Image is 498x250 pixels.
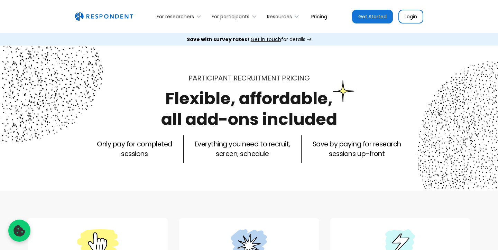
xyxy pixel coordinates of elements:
a: Pricing [306,8,333,25]
div: for details [187,36,305,43]
span: Participant recruitment [188,73,280,83]
p: Everything you need to recruit, screen, schedule [195,140,290,159]
div: For researchers [157,13,194,20]
div: Resources [267,13,292,20]
h1: Flexible, affordable, all add-ons included [161,87,337,131]
div: For participants [208,8,263,25]
a: Login [398,10,423,23]
div: For participants [212,13,249,20]
p: Only pay for completed sessions [97,140,172,159]
strong: Save with survey rates! [187,36,249,43]
img: Untitled UI logotext [75,12,133,21]
a: home [75,12,133,21]
a: Get Started [352,10,393,23]
span: Get in touch [251,36,281,43]
div: For researchers [153,8,208,25]
span: PRICING [282,73,310,83]
p: Save by paying for research sessions up-front [313,140,401,159]
div: Resources [263,8,306,25]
